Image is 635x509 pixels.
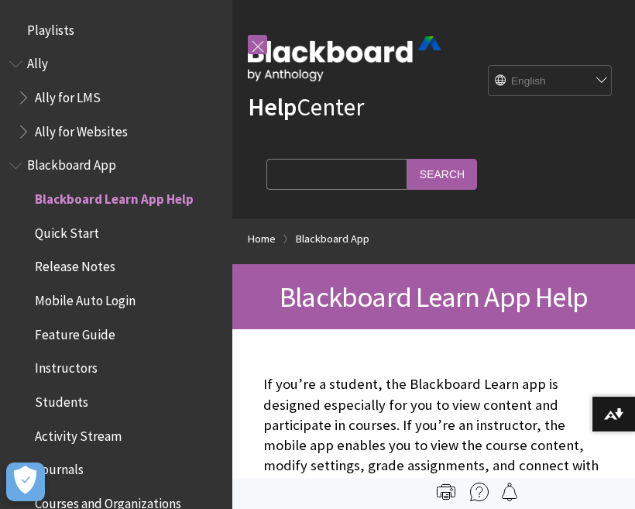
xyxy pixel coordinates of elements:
strong: Help [248,91,297,122]
span: Activity Stream [35,423,122,444]
span: Quick Start [35,220,99,241]
nav: Book outline for Playlists [9,17,223,43]
select: Site Language Selector [489,66,613,97]
a: Blackboard App [296,229,369,249]
span: Feature Guide [35,322,115,342]
img: Print [437,483,455,501]
span: Ally for Websites [35,119,128,139]
span: Mobile Auto Login [35,287,136,308]
span: Students [35,389,88,410]
nav: Book outline for Anthology Ally Help [9,51,223,145]
span: Instructors [35,356,98,377]
span: Ally [27,51,48,72]
span: Blackboard Learn App Help [280,279,588,315]
a: Home [248,229,276,249]
img: Blackboard by Anthology [248,36,441,81]
button: Open Preferences [6,463,45,501]
input: Search [407,159,477,189]
span: Playlists [27,17,74,38]
span: Ally for LMS [35,84,101,105]
span: Blackboard Learn App Help [35,186,194,207]
p: If you’re a student, the Blackboard Learn app is designed especially for you to view content and ... [263,374,604,496]
img: More help [470,483,489,501]
a: HelpCenter [248,91,364,122]
span: Journals [35,457,84,478]
img: Follow this page [500,483,519,501]
span: Blackboard App [27,153,116,174]
span: Release Notes [35,254,115,275]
